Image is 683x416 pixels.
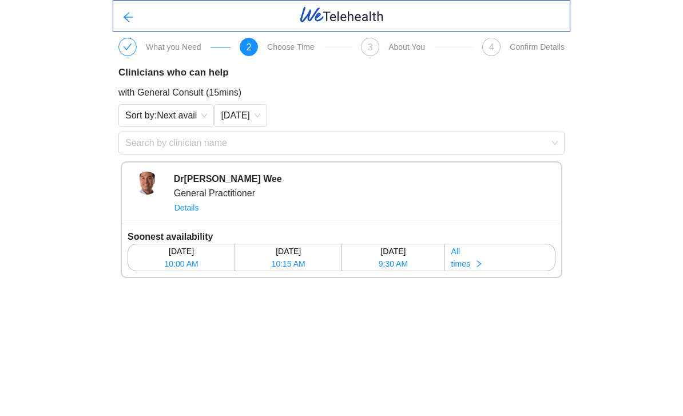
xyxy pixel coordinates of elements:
[379,257,408,270] span: 9:30 AM
[122,11,134,25] span: arrow-left
[489,42,494,52] span: 4
[445,244,555,271] button: Alltimesright
[451,257,470,270] span: times
[342,244,444,271] button: [DATE]9:30 AM
[510,42,565,51] div: Confirm Details
[128,232,213,241] b: Soonest availability
[129,245,234,257] div: [DATE]
[125,107,207,124] span: Sort by: Next avail
[118,65,565,81] div: Clinicians who can help
[174,201,199,214] span: Details
[475,260,483,269] span: right
[146,42,201,51] div: What you Need
[174,172,282,186] div: Dr [PERSON_NAME] Wee
[272,257,305,270] span: 10:15 AM
[123,42,132,51] span: check
[343,245,443,257] div: [DATE]
[164,257,198,270] span: 10:00 AM
[136,172,158,195] img: UserFilesPublic%2FlwW1Pg3ODiebTZP3gVY0QmN0plD2%2Flogo%2Ffront%20cover-3%20left%20crop.jpg
[118,85,565,100] div: with General Consult (15mins)
[247,42,252,52] span: 2
[113,5,143,27] button: arrow-left
[388,42,425,51] div: About You
[299,5,385,24] img: WeTelehealth
[451,245,460,257] span: All
[174,201,204,215] button: Details
[235,244,341,271] button: [DATE]10:15 AM
[368,42,373,52] span: 3
[174,186,282,200] div: General Practitioner
[267,42,314,51] div: Choose Time
[128,244,235,271] button: [DATE]10:00 AM
[236,245,341,257] div: [DATE]
[221,107,260,124] span: Today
